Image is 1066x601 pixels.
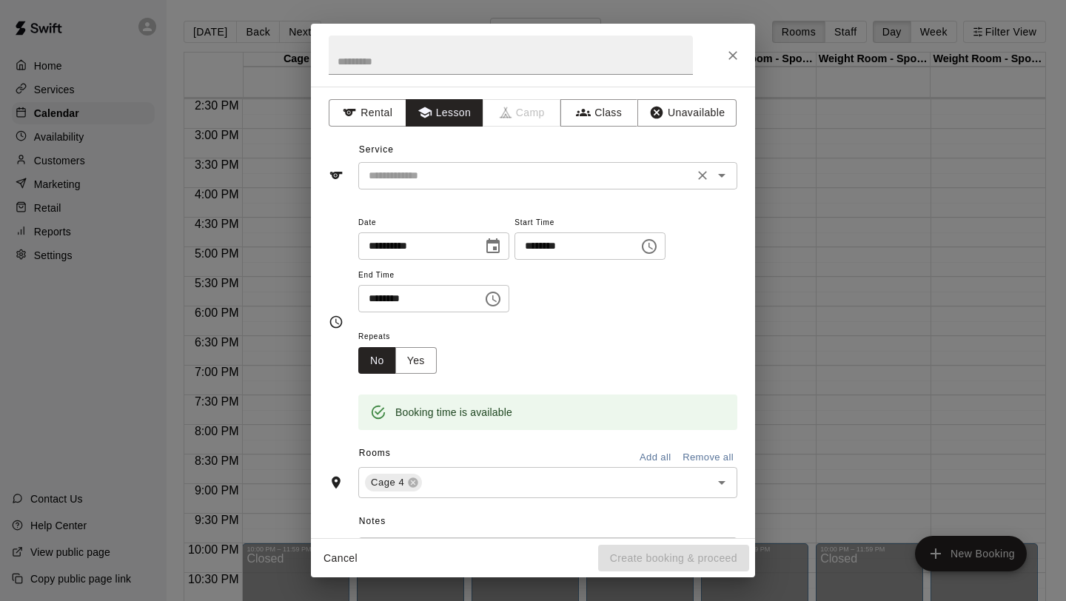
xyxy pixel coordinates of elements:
button: Open [711,472,732,493]
button: Choose time, selected time is 5:30 PM [478,284,508,314]
button: Choose date, selected date is Oct 15, 2025 [478,232,508,261]
svg: Rooms [329,475,343,490]
button: Clear [692,165,713,186]
button: Remove all [679,446,737,469]
svg: Timing [329,315,343,329]
svg: Service [329,168,343,183]
span: Repeats [358,327,449,347]
span: Rooms [359,448,391,458]
button: Lesson [406,99,483,127]
span: Notes [359,510,737,534]
button: Cancel [317,545,364,572]
span: Date [358,213,509,233]
button: Choose time, selected time is 5:00 PM [634,232,664,261]
button: No [358,347,396,375]
button: Close [720,42,746,69]
button: Open [711,165,732,186]
button: Rental [329,99,406,127]
span: Service [359,144,394,155]
span: Cage 4 [365,475,410,490]
button: Add all [631,446,679,469]
button: Class [560,99,638,127]
span: Camps can only be created in the Services page [483,99,561,127]
div: Booking time is available [395,399,512,426]
button: Unavailable [637,99,737,127]
div: outlined button group [358,347,437,375]
div: Cage 4 [365,474,422,491]
span: End Time [358,266,509,286]
button: Yes [395,347,437,375]
span: Start Time [514,213,666,233]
